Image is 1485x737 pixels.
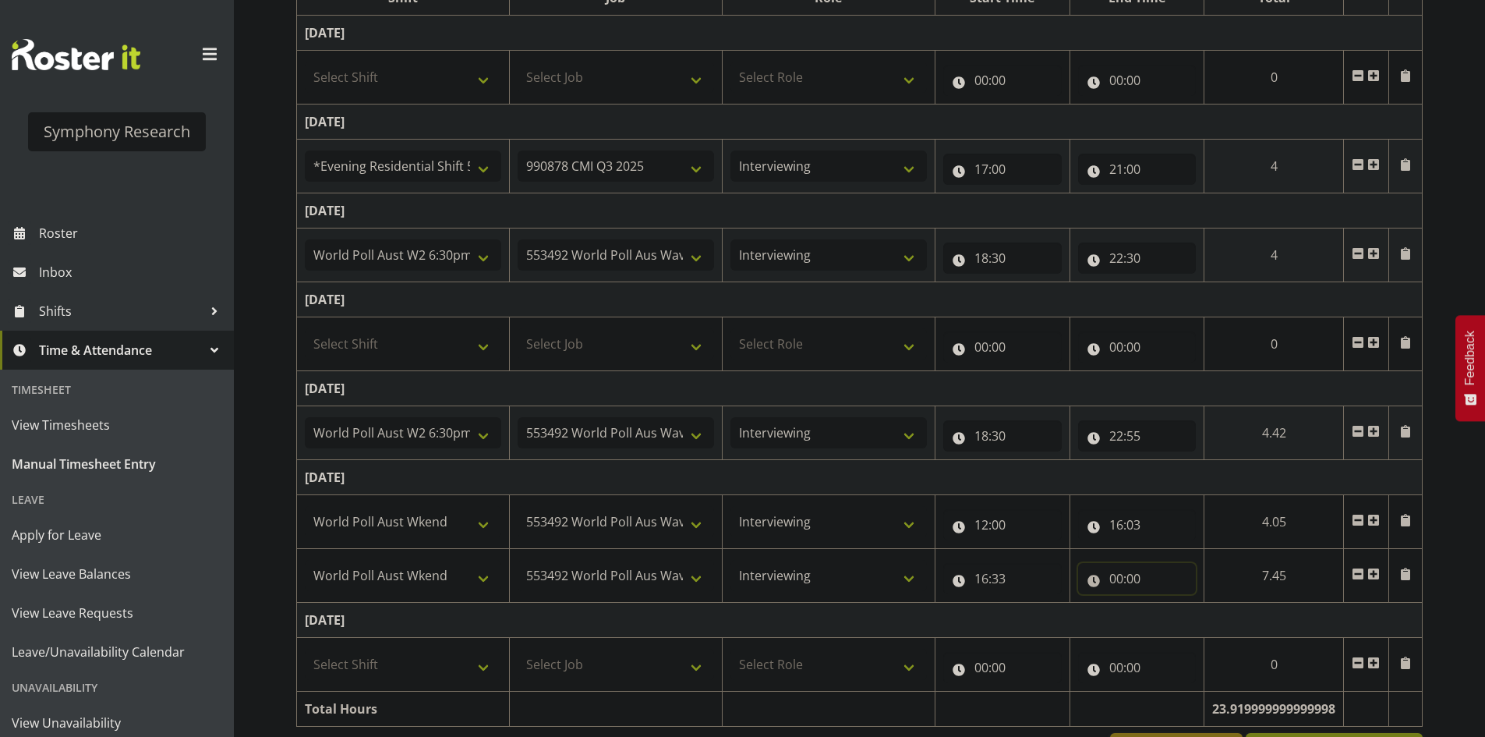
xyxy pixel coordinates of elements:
[1204,51,1344,105] td: 0
[297,16,1423,51] td: [DATE]
[4,632,230,671] a: Leave/Unavailability Calendar
[1078,243,1197,274] input: Click to select...
[4,671,230,703] div: Unavailability
[4,445,230,484] a: Manual Timesheet Entry
[1455,315,1485,421] button: Feedback - Show survey
[1078,652,1197,683] input: Click to select...
[4,406,230,445] a: View Timesheets
[1204,140,1344,193] td: 4
[1078,154,1197,185] input: Click to select...
[297,460,1423,495] td: [DATE]
[1204,692,1344,727] td: 23.919999999999998
[39,221,226,245] span: Roster
[297,371,1423,406] td: [DATE]
[943,420,1062,452] input: Click to select...
[943,65,1062,96] input: Click to select...
[1204,229,1344,282] td: 4
[12,413,222,437] span: View Timesheets
[44,120,190,144] div: Symphony Research
[39,299,203,323] span: Shifts
[1078,563,1197,594] input: Click to select...
[297,603,1423,638] td: [DATE]
[297,193,1423,229] td: [DATE]
[12,39,140,70] img: Rosterit website logo
[297,282,1423,317] td: [DATE]
[12,601,222,625] span: View Leave Requests
[4,516,230,555] a: Apply for Leave
[297,692,510,727] td: Total Hours
[12,562,222,586] span: View Leave Balances
[1204,638,1344,692] td: 0
[943,331,1062,363] input: Click to select...
[1204,317,1344,371] td: 0
[1204,495,1344,549] td: 4.05
[943,563,1062,594] input: Click to select...
[4,374,230,406] div: Timesheet
[943,154,1062,185] input: Click to select...
[12,711,222,735] span: View Unavailability
[1204,406,1344,460] td: 4.42
[1078,65,1197,96] input: Click to select...
[1463,331,1477,385] span: Feedback
[4,484,230,516] div: Leave
[1078,420,1197,452] input: Click to select...
[943,509,1062,540] input: Click to select...
[12,523,222,547] span: Apply for Leave
[12,640,222,664] span: Leave/Unavailability Calendar
[1078,509,1197,540] input: Click to select...
[4,593,230,632] a: View Leave Requests
[39,338,203,362] span: Time & Attendance
[12,452,222,476] span: Manual Timesheet Entry
[1078,331,1197,363] input: Click to select...
[39,260,226,284] span: Inbox
[297,105,1423,140] td: [DATE]
[943,243,1062,274] input: Click to select...
[943,652,1062,683] input: Click to select...
[1204,549,1344,603] td: 7.45
[4,555,230,593] a: View Leave Balances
